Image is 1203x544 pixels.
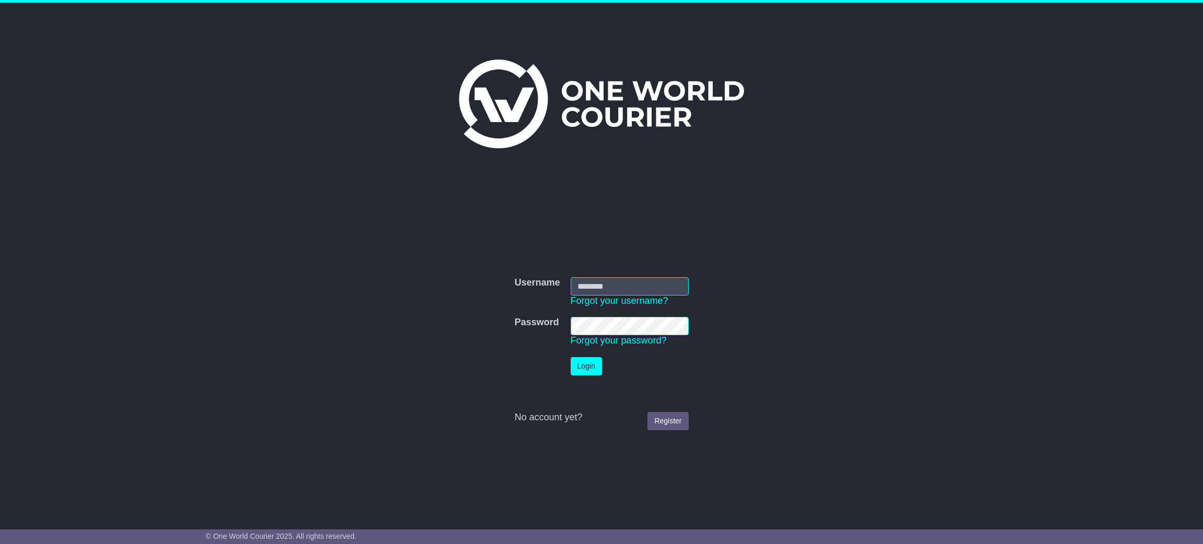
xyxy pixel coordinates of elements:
[514,317,559,328] label: Password
[571,335,667,346] a: Forgot your password?
[571,357,602,375] button: Login
[647,412,688,430] a: Register
[514,277,560,289] label: Username
[514,412,688,423] div: No account yet?
[459,60,744,148] img: One World
[206,532,357,540] span: © One World Courier 2025. All rights reserved.
[571,295,668,306] a: Forgot your username?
